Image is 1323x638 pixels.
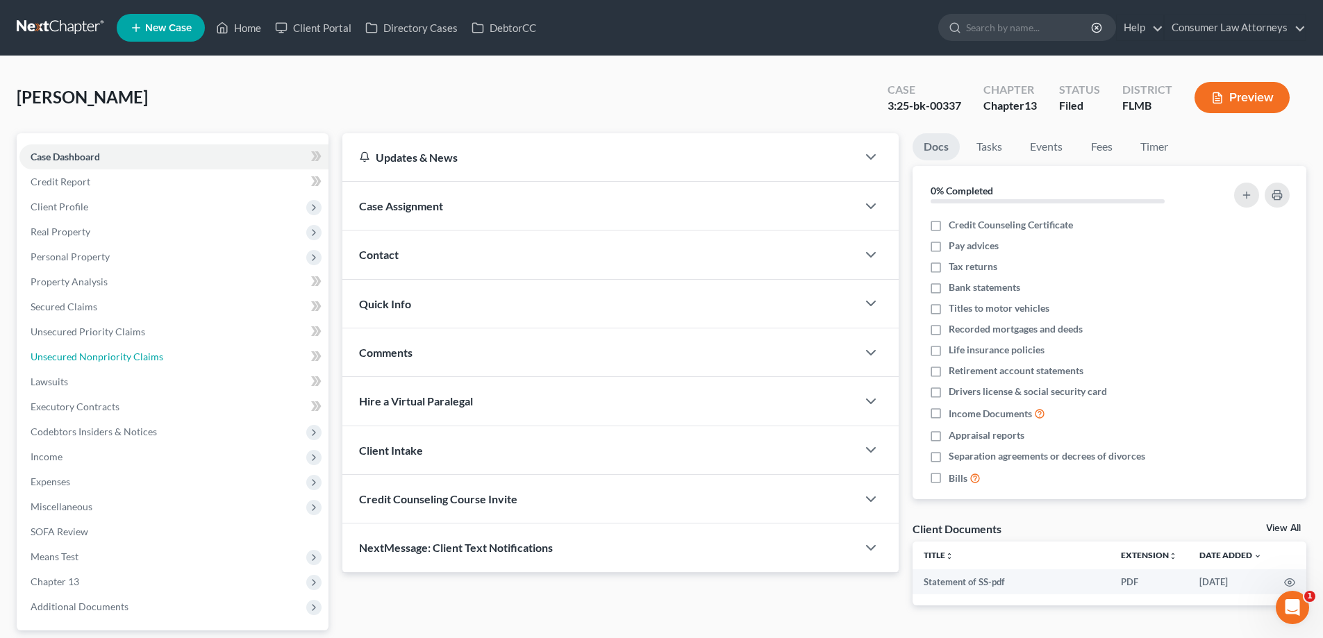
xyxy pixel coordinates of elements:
span: Comments [359,346,413,359]
a: Help [1117,15,1163,40]
a: Home [209,15,268,40]
a: Secured Claims [19,294,328,319]
span: Client Intake [359,444,423,457]
span: Unsecured Priority Claims [31,326,145,337]
span: Quick Info [359,297,411,310]
span: Bills [949,471,967,485]
td: Statement of SS-pdf [913,569,1110,594]
a: Unsecured Priority Claims [19,319,328,344]
div: Client Documents [913,521,1001,536]
a: Executory Contracts [19,394,328,419]
div: Filed [1059,98,1100,114]
a: Unsecured Nonpriority Claims [19,344,328,369]
span: Real Property [31,226,90,237]
span: [PERSON_NAME] [17,87,148,107]
span: Tax returns [949,260,997,274]
i: unfold_more [945,552,954,560]
td: [DATE] [1188,569,1273,594]
iframe: Intercom live chat [1276,591,1309,624]
a: Titleunfold_more [924,550,954,560]
div: Status [1059,82,1100,98]
span: Drivers license & social security card [949,385,1107,398]
span: Personal Property [31,251,110,262]
strong: 0% Completed [931,185,993,196]
a: Lawsuits [19,369,328,394]
input: Search by name... [966,15,1093,40]
span: Property Analysis [31,276,108,287]
span: Unsecured Nonpriority Claims [31,351,163,362]
a: Extensionunfold_more [1121,550,1177,560]
span: Means Test [31,551,78,562]
i: expand_more [1254,552,1262,560]
span: Secured Claims [31,301,97,312]
span: Credit Counseling Certificate [949,218,1073,232]
span: Case Assignment [359,199,443,212]
div: Case [888,82,961,98]
div: 3:25-bk-00337 [888,98,961,114]
span: Codebtors Insiders & Notices [31,426,157,437]
span: Lawsuits [31,376,68,387]
span: Chapter 13 [31,576,79,587]
span: Life insurance policies [949,343,1045,357]
a: DebtorCC [465,15,543,40]
span: Bank statements [949,280,1020,294]
div: District [1122,82,1172,98]
span: Additional Documents [31,601,128,612]
span: Income [31,451,63,462]
a: Credit Report [19,169,328,194]
div: Updates & News [359,150,840,165]
i: unfold_more [1169,552,1177,560]
span: Separation agreements or decrees of divorces [949,449,1145,463]
a: Tasks [965,133,1013,160]
a: SOFA Review [19,519,328,544]
span: Expenses [31,476,70,487]
a: Client Portal [268,15,358,40]
span: New Case [145,23,192,33]
a: Property Analysis [19,269,328,294]
span: Titles to motor vehicles [949,301,1049,315]
span: Miscellaneous [31,501,92,512]
span: Retirement account statements [949,364,1083,378]
button: Preview [1195,82,1290,113]
a: Date Added expand_more [1199,550,1262,560]
div: FLMB [1122,98,1172,114]
a: Docs [913,133,960,160]
span: NextMessage: Client Text Notifications [359,541,553,554]
a: Timer [1129,133,1179,160]
div: Chapter [983,82,1037,98]
a: Fees [1079,133,1124,160]
td: PDF [1110,569,1188,594]
a: Case Dashboard [19,144,328,169]
span: Credit Report [31,176,90,187]
span: 13 [1024,99,1037,112]
span: Case Dashboard [31,151,100,162]
span: Client Profile [31,201,88,212]
div: Chapter [983,98,1037,114]
span: Appraisal reports [949,428,1024,442]
a: View All [1266,523,1301,533]
a: Events [1019,133,1074,160]
span: 1 [1304,591,1315,602]
span: Pay advices [949,239,999,253]
span: Contact [359,248,399,261]
span: Recorded mortgages and deeds [949,322,1083,336]
span: Credit Counseling Course Invite [359,492,517,505]
span: Hire a Virtual Paralegal [359,394,473,408]
a: Consumer Law Attorneys [1165,15,1306,40]
span: Income Documents [949,407,1032,421]
a: Directory Cases [358,15,465,40]
span: Executory Contracts [31,401,119,412]
span: SOFA Review [31,526,88,537]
